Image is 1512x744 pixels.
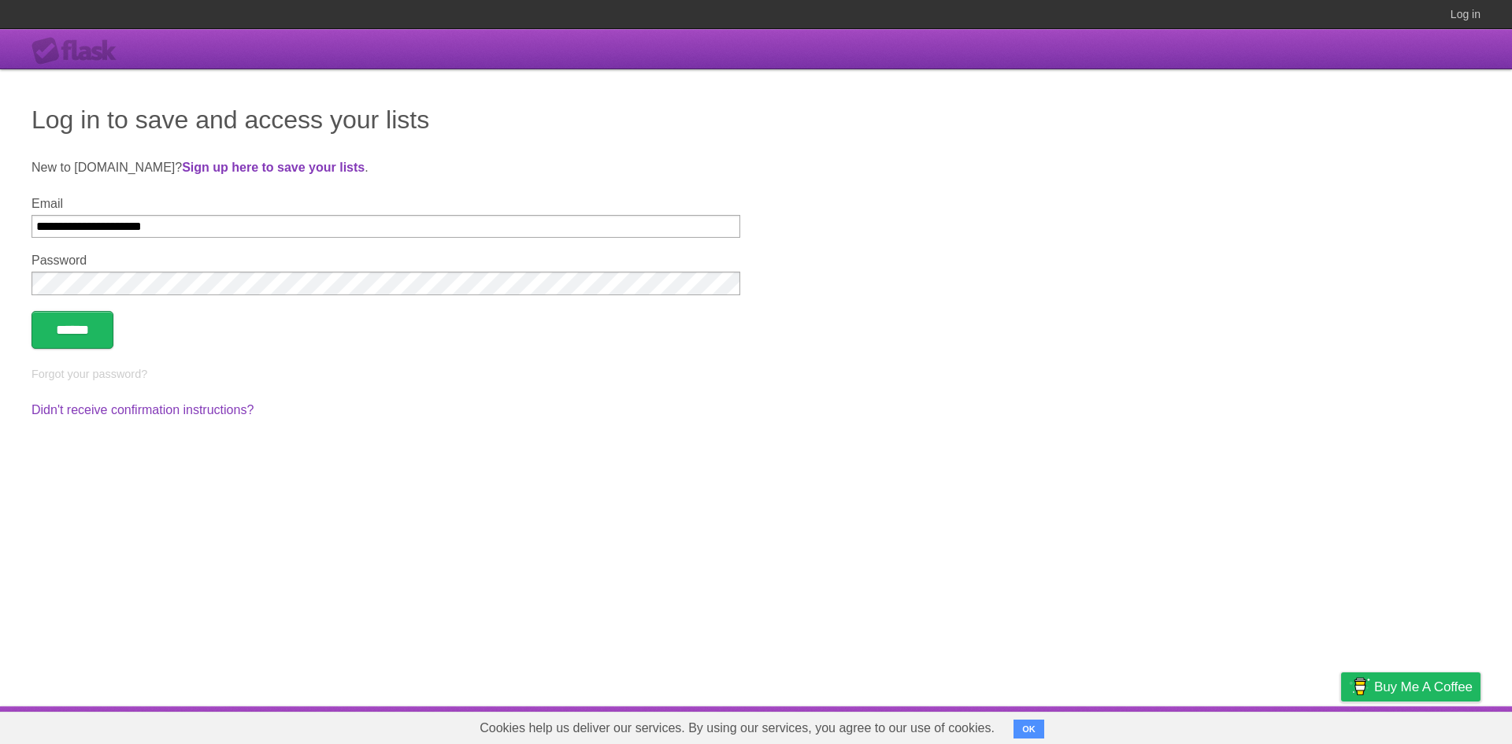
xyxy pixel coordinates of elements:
p: New to [DOMAIN_NAME]? . [31,158,1480,177]
a: About [1132,710,1165,740]
a: Privacy [1321,710,1362,740]
h1: Log in to save and access your lists [31,101,1480,139]
a: Didn't receive confirmation instructions? [31,403,254,416]
img: Buy me a coffee [1349,673,1370,700]
a: Developers [1184,710,1247,740]
span: Buy me a coffee [1374,673,1473,701]
a: Buy me a coffee [1341,672,1480,701]
label: Password [31,254,740,268]
a: Sign up here to save your lists [182,161,365,174]
span: Cookies help us deliver our services. By using our services, you agree to our use of cookies. [464,713,1010,744]
label: Email [31,197,740,211]
a: Forgot your password? [31,368,147,380]
button: OK [1014,720,1044,738]
div: Flask [31,37,126,65]
a: Suggest a feature [1381,710,1480,740]
a: Terms [1267,710,1302,740]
